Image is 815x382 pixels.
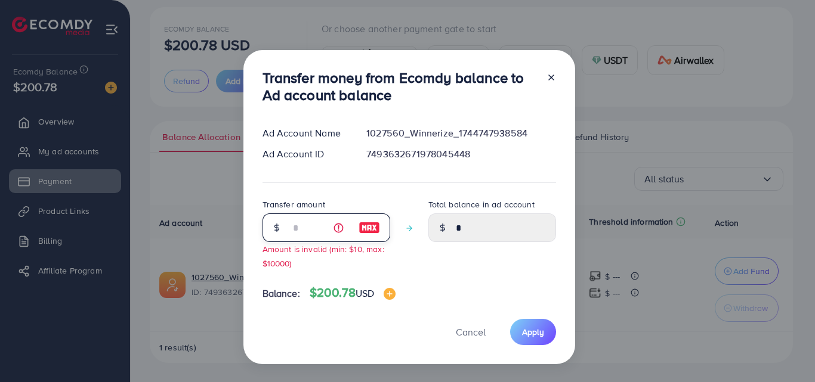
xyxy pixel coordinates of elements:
[456,325,486,338] span: Cancel
[357,126,565,140] div: 1027560_Winnerize_1744747938584
[428,198,535,210] label: Total balance in ad account
[384,288,396,300] img: image
[357,147,565,161] div: 7493632671978045448
[441,319,501,344] button: Cancel
[310,285,396,300] h4: $200.78
[263,243,384,268] small: Amount is invalid (min: $10, max: $10000)
[522,326,544,338] span: Apply
[359,220,380,235] img: image
[253,126,357,140] div: Ad Account Name
[510,319,556,344] button: Apply
[263,287,300,300] span: Balance:
[263,69,537,104] h3: Transfer money from Ecomdy balance to Ad account balance
[764,328,806,373] iframe: Chat
[356,287,374,300] span: USD
[263,198,325,210] label: Transfer amount
[253,147,357,161] div: Ad Account ID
